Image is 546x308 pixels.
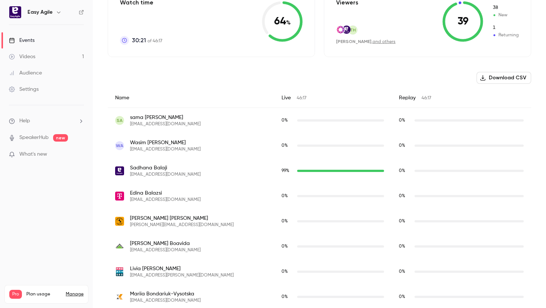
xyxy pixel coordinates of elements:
img: telekom.com [115,192,124,201]
button: Download CSV [477,72,531,84]
span: Pro [9,290,22,299]
img: website_grey.svg [12,19,18,25]
span: 0 % [399,118,405,123]
div: Domain: [DOMAIN_NAME] [19,19,82,25]
span: What's new [19,150,47,158]
div: v 4.0.25 [21,12,36,18]
span: Returning [492,32,519,39]
span: Live watch time [282,243,293,250]
p: of 46:17 [132,36,162,45]
span: [PERSON_NAME][EMAIL_ADDRESS][DOMAIN_NAME] [130,222,234,228]
span: 0 % [282,295,288,299]
div: Name [108,88,274,108]
img: logo_orange.svg [12,12,18,18]
img: rbbn.com [337,26,345,34]
img: tab_domain_overview_orange.svg [20,43,26,49]
span: 0 % [282,244,288,249]
span: [EMAIL_ADDRESS][PERSON_NAME][DOMAIN_NAME] [130,272,234,278]
span: [EMAIL_ADDRESS][DOMAIN_NAME] [130,172,201,178]
h6: Easy Agile [27,9,53,16]
span: [EMAIL_ADDRESS][DOMAIN_NAME] [130,298,201,304]
div: edina.balazsi@telekom.com [108,183,531,209]
div: Settings [9,86,39,93]
span: 0 % [399,194,405,198]
span: New [492,12,519,19]
div: joao.c.boavida@leroymerlin.pt [108,234,531,259]
span: 0 % [282,118,288,123]
span: [EMAIL_ADDRESS][DOMAIN_NAME] [130,197,201,203]
span: Replay watch time [399,268,411,275]
div: alexandru.bilvanescu@continental.com [108,209,531,234]
span: Returning [492,24,519,31]
img: leroymerlin.pt [115,242,124,251]
div: samaahmadpour@gmail.com [108,108,531,133]
span: New [492,4,519,11]
span: 30:21 [132,36,146,45]
span: Plan usage [26,291,61,297]
span: Replay watch time [399,193,411,199]
span: 0 % [282,143,288,148]
span: Help [19,117,30,125]
span: Live watch time [282,218,293,225]
span: Replay watch time [399,243,411,250]
div: Audience [9,69,42,77]
li: help-dropdown-opener [9,117,84,125]
span: [EMAIL_ADDRESS][DOMAIN_NAME] [130,121,201,127]
a: Manage [66,291,84,297]
span: 46:17 [422,96,431,100]
span: Live watch time [282,193,293,199]
span: sama [PERSON_NAME] [130,114,201,121]
span: 46:17 [297,96,306,100]
span: Live watch time [282,294,293,300]
div: Events [9,37,35,44]
a: SpeakerHub [19,134,49,142]
div: Keywords by Traffic [82,44,125,49]
div: livia.bochicchio@frontiere.io [108,259,531,284]
div: Videos [9,53,35,60]
span: Replay watch time [399,168,411,174]
span: 0 % [399,295,405,299]
span: 0 % [282,194,288,198]
span: sa [117,117,123,124]
span: [PERSON_NAME] [336,39,371,44]
span: 0 % [399,269,405,274]
div: Replay [391,88,531,108]
span: [PERSON_NAME] Boavida [130,240,201,247]
span: Live watch time [282,142,293,149]
img: frontiere.io [115,267,124,276]
span: WA [116,142,123,149]
span: Live watch time [282,168,293,174]
span: new [53,134,68,142]
span: Replay watch time [399,218,411,225]
span: TH [350,27,356,33]
img: continental.com [115,217,124,226]
span: Edina Balazsi [130,189,201,197]
span: 0 % [399,219,405,223]
a: and others [373,40,396,44]
img: easyagile.com [342,26,351,34]
span: Replay watch time [399,294,411,300]
div: wasim.ahmed@lufthansa-group.com [108,133,531,158]
span: Replay watch time [399,117,411,124]
span: Sadhana Balaji [130,164,201,172]
span: [EMAIL_ADDRESS][DOMAIN_NAME] [130,146,201,152]
span: [PERSON_NAME] [PERSON_NAME] [130,215,234,222]
iframe: Noticeable Trigger [75,151,84,158]
span: Wasim [PERSON_NAME] [130,139,201,146]
span: Livia [PERSON_NAME] [130,265,234,272]
span: [EMAIL_ADDRESS][DOMAIN_NAME] [130,247,201,253]
div: sadhana.balaji@easyagile.com [108,158,531,183]
div: Domain Overview [28,44,66,49]
img: easyagile.com [115,166,124,175]
span: Replay watch time [399,142,411,149]
span: Mariia Bondariuk-Vysotska [130,290,201,298]
img: catworkx.com [115,292,124,301]
div: , [336,39,396,45]
span: Live watch time [282,268,293,275]
span: 0 % [399,143,405,148]
span: 99 % [282,169,289,173]
span: 0 % [282,269,288,274]
span: 0 % [282,219,288,223]
span: 0 % [399,169,405,173]
div: Live [274,88,391,108]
